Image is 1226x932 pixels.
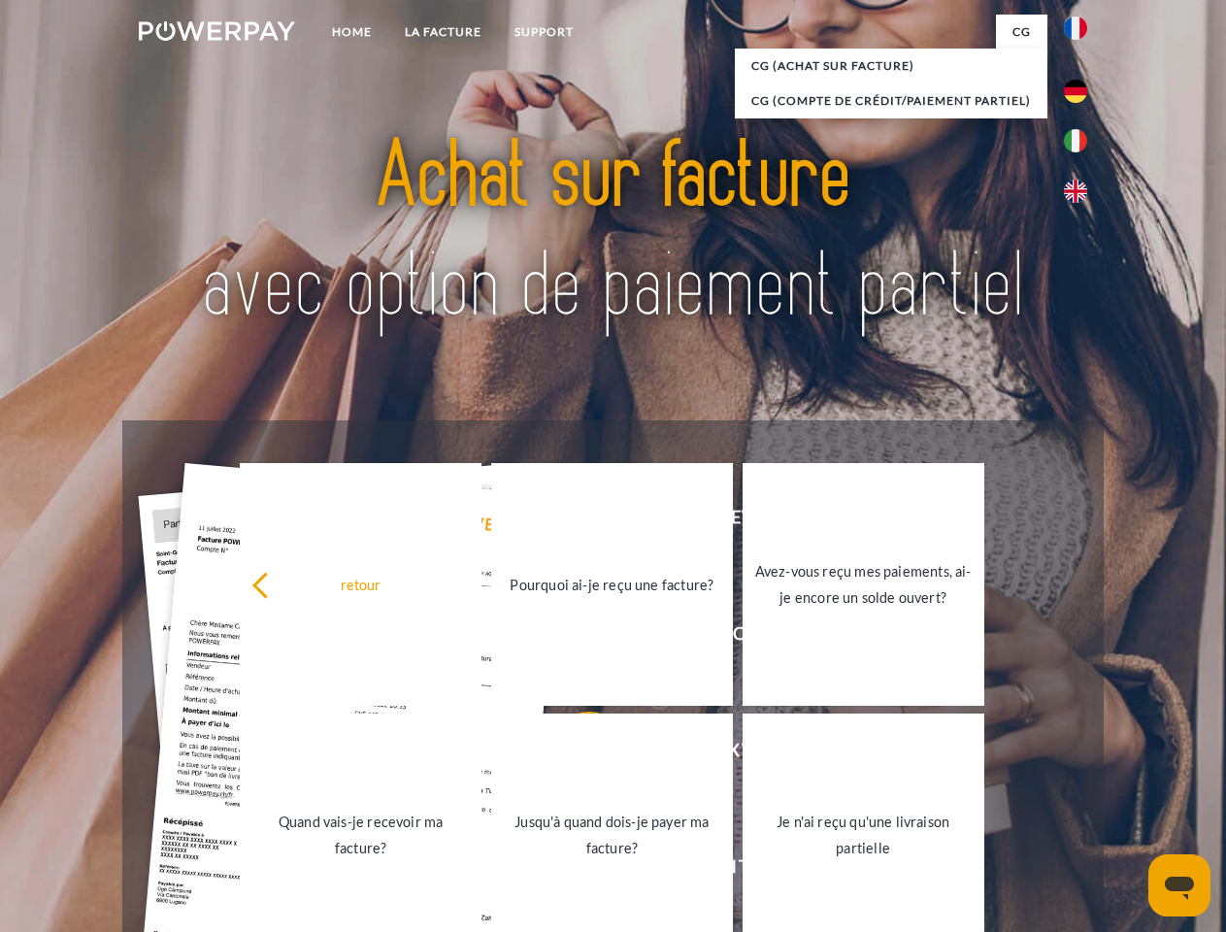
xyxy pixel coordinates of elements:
a: LA FACTURE [388,15,498,50]
a: Home [315,15,388,50]
a: CG (achat sur facture) [735,49,1047,83]
div: Quand vais-je recevoir ma facture? [251,809,470,861]
div: Pourquoi ai-je reçu une facture? [503,571,721,597]
div: Jusqu'à quand dois-je payer ma facture? [503,809,721,861]
img: title-powerpay_fr.svg [185,93,1041,372]
iframe: Bouton de lancement de la fenêtre de messagerie [1148,854,1210,916]
img: en [1064,180,1087,203]
a: CG [996,15,1047,50]
div: retour [251,571,470,597]
a: Support [498,15,590,50]
img: logo-powerpay-white.svg [139,21,295,41]
div: Avez-vous reçu mes paiements, ai-je encore un solde ouvert? [754,558,973,611]
img: de [1064,80,1087,103]
img: fr [1064,17,1087,40]
a: Avez-vous reçu mes paiements, ai-je encore un solde ouvert? [743,463,984,706]
a: CG (Compte de crédit/paiement partiel) [735,83,1047,118]
div: Je n'ai reçu qu'une livraison partielle [754,809,973,861]
img: it [1064,129,1087,152]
